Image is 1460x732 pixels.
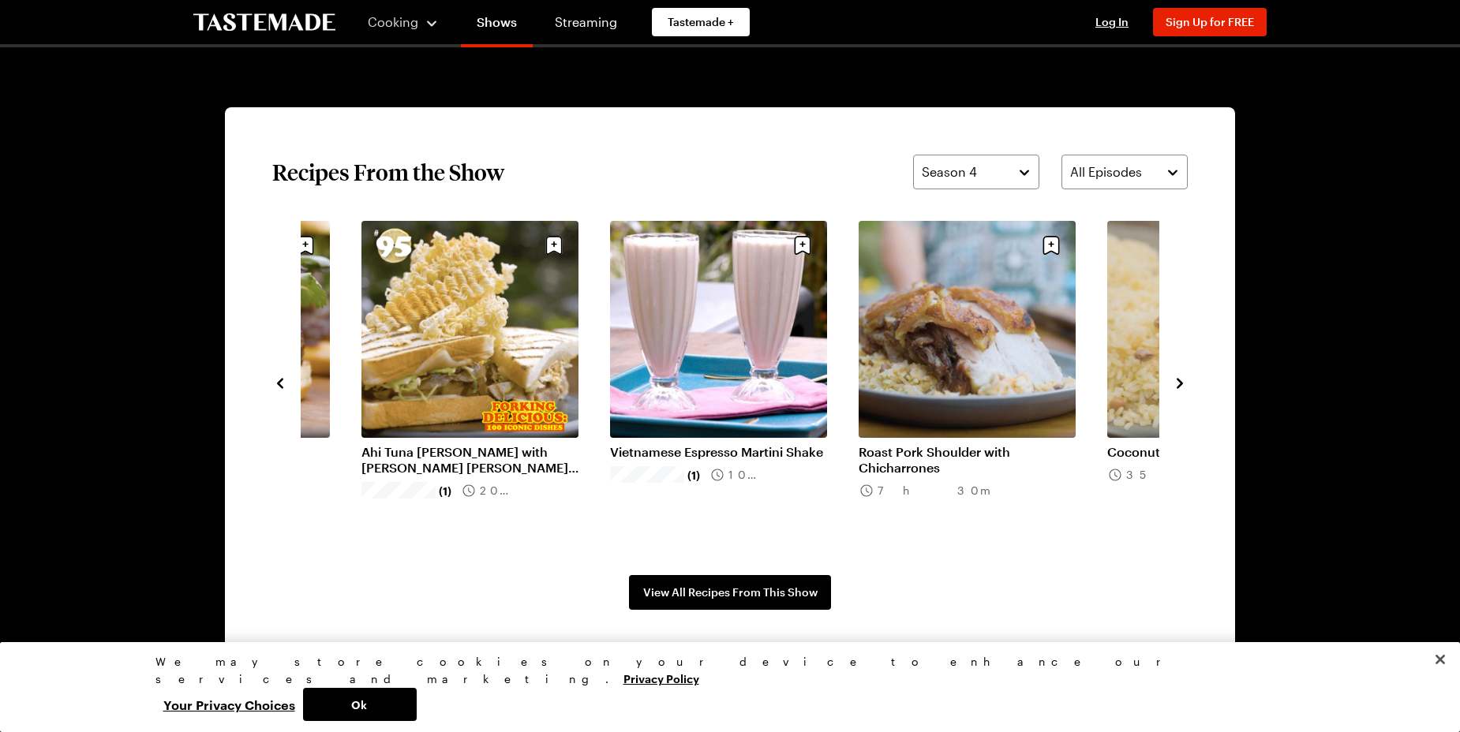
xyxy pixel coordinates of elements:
[922,162,977,181] span: Season 4
[643,584,818,600] span: View All Recipes From This Show
[1172,372,1188,391] button: navigate to next item
[913,155,1039,189] button: Season 4
[1070,162,1142,181] span: All Episodes
[193,13,335,32] a: To Tastemade Home Page
[461,3,533,47] a: Shows
[1423,642,1458,677] button: Close
[859,444,1076,476] a: Roast Pork Shoulder with Chicharrones
[1036,230,1066,260] button: Save recipe
[610,444,827,460] a: Vietnamese Espresso Martini Shake
[788,230,818,260] button: Save recipe
[367,3,439,41] button: Cooking
[368,14,418,29] span: Cooking
[623,670,699,685] a: More information about your privacy, opens in a new tab
[1095,15,1129,28] span: Log In
[361,444,578,476] a: Ahi Tuna [PERSON_NAME] with [PERSON_NAME] [PERSON_NAME] Ramen Snacks
[1080,14,1144,30] button: Log In
[155,653,1292,688] div: We may store cookies on your device to enhance our services and marketing.
[1153,8,1267,36] button: Sign Up for FREE
[303,688,417,721] button: Ok
[668,14,734,30] span: Tastemade +
[652,8,750,36] a: Tastemade +
[539,230,569,260] button: Save recipe
[629,575,831,610] a: View All Recipes From This Show
[155,653,1292,721] div: Privacy
[1166,15,1254,28] span: Sign Up for FREE
[272,158,504,186] h2: Recipes From the Show
[272,372,288,391] button: navigate to previous item
[155,688,303,721] button: Your Privacy Choices
[290,230,320,260] button: Save recipe
[1107,444,1324,460] a: Coconut Rice and Pigeon Peas
[1061,155,1188,189] button: All Episodes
